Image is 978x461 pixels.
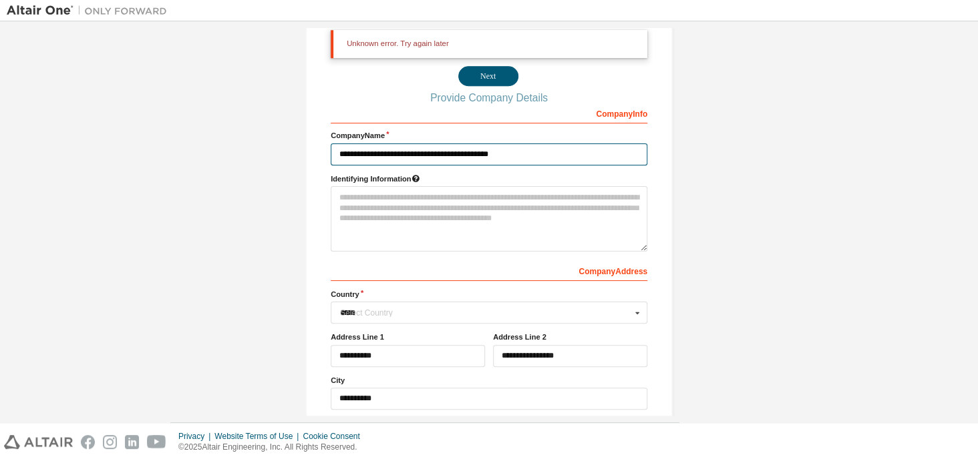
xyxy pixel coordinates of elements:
[214,431,303,442] div: Website Terms of Use
[331,289,647,300] label: Country
[331,130,647,141] label: Company Name
[178,431,214,442] div: Privacy
[331,260,647,281] div: Company Address
[178,442,368,453] p: © 2025 Altair Engineering, Inc. All Rights Reserved.
[331,30,647,58] div: Unknown error. Try again later
[331,94,647,102] div: Provide Company Details
[81,435,95,449] img: facebook.svg
[147,435,166,449] img: youtube.svg
[331,102,647,123] div: Company Info
[331,173,647,184] label: Please provide any information that will help our support team identify your company. Email and n...
[303,431,367,442] div: Cookie Consent
[331,332,485,342] label: Address Line 1
[340,309,631,317] div: Select Country
[458,66,518,86] button: Next
[493,332,647,342] label: Address Line 2
[103,435,117,449] img: instagram.svg
[125,435,139,449] img: linkedin.svg
[7,4,174,17] img: Altair One
[4,435,73,449] img: altair_logo.svg
[331,375,647,386] label: City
